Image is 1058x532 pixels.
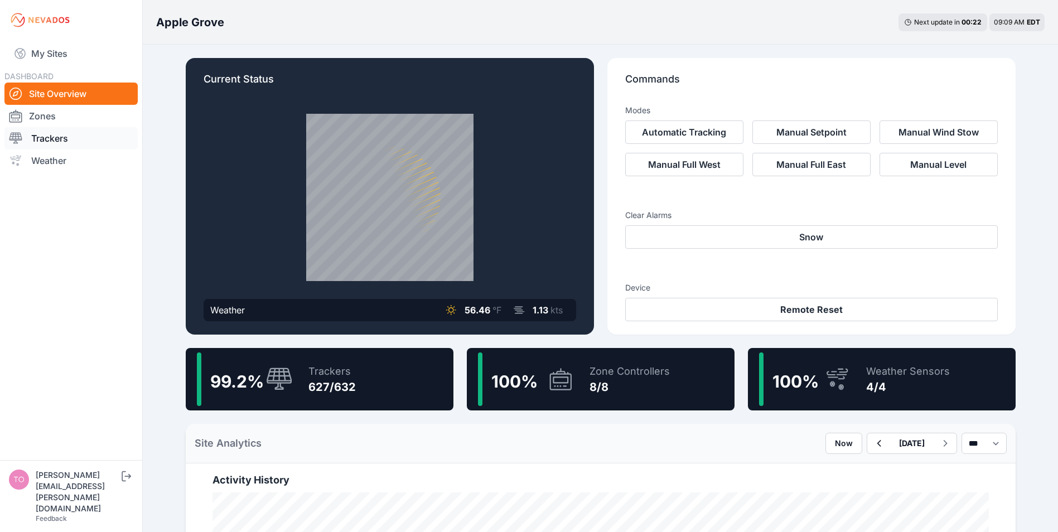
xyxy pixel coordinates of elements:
[625,298,998,321] button: Remote Reset
[962,18,982,27] div: 00 : 22
[4,105,138,127] a: Zones
[210,371,264,391] span: 99.2 %
[625,225,998,249] button: Snow
[914,18,960,26] span: Next update in
[186,348,453,410] a: 99.2%Trackers627/632
[210,303,245,317] div: Weather
[36,470,119,514] div: [PERSON_NAME][EMAIL_ADDRESS][PERSON_NAME][DOMAIN_NAME]
[492,304,501,316] span: °F
[195,436,262,451] h2: Site Analytics
[625,120,743,144] button: Automatic Tracking
[752,120,871,144] button: Manual Setpoint
[9,11,71,29] img: Nevados
[9,470,29,490] img: tomasz.barcz@energix-group.com
[625,153,743,176] button: Manual Full West
[308,364,356,379] div: Trackers
[866,379,950,395] div: 4/4
[1027,18,1040,26] span: EDT
[212,472,989,488] h2: Activity History
[994,18,1025,26] span: 09:09 AM
[825,433,862,454] button: Now
[4,83,138,105] a: Site Overview
[4,127,138,149] a: Trackers
[772,371,819,391] span: 100 %
[4,71,54,81] span: DASHBOARD
[590,364,670,379] div: Zone Controllers
[4,40,138,67] a: My Sites
[36,514,67,523] a: Feedback
[204,71,576,96] p: Current Status
[890,433,934,453] button: [DATE]
[550,304,563,316] span: kts
[880,120,998,144] button: Manual Wind Stow
[625,282,998,293] h3: Device
[156,8,224,37] nav: Breadcrumb
[533,304,548,316] span: 1.13
[866,364,950,379] div: Weather Sensors
[625,105,650,116] h3: Modes
[625,210,998,221] h3: Clear Alarms
[491,371,538,391] span: 100 %
[308,379,356,395] div: 627/632
[467,348,735,410] a: 100%Zone Controllers8/8
[590,379,670,395] div: 8/8
[748,348,1016,410] a: 100%Weather Sensors4/4
[156,14,224,30] h3: Apple Grove
[880,153,998,176] button: Manual Level
[4,149,138,172] a: Weather
[752,153,871,176] button: Manual Full East
[625,71,998,96] p: Commands
[465,304,490,316] span: 56.46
